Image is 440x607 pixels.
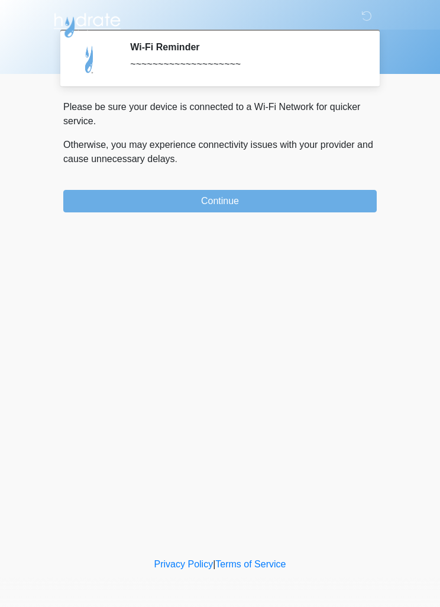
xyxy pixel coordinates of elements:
[175,154,177,164] span: .
[63,190,377,212] button: Continue
[63,138,377,166] p: Otherwise, you may experience connectivity issues with your provider and cause unnecessary delays
[130,57,359,72] div: ~~~~~~~~~~~~~~~~~~~~
[213,559,215,569] a: |
[72,41,108,77] img: Agent Avatar
[154,559,213,569] a: Privacy Policy
[215,559,286,569] a: Terms of Service
[63,100,377,128] p: Please be sure your device is connected to a Wi-Fi Network for quicker service.
[51,9,122,38] img: Hydrate IV Bar - Chandler Logo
